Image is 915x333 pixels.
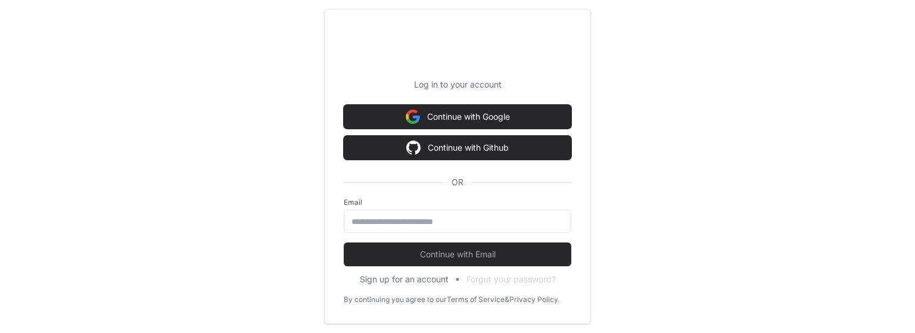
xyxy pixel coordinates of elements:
a: Terms of Service [447,295,505,304]
p: Log in to your account [344,79,571,91]
a: Privacy Policy. [509,295,559,304]
img: Sign in with google [406,136,421,160]
span: Continue with Email [344,248,571,260]
div: & [505,295,509,304]
label: Email [344,198,571,207]
button: Continue with Github [344,136,571,160]
img: Sign in with google [406,105,420,129]
button: Forgot your password? [466,273,556,285]
span: OR [447,176,468,188]
button: Continue with Google [344,105,571,129]
button: Continue with Email [344,242,571,266]
div: By continuing you agree to our [344,295,447,304]
button: Sign up for an account [360,273,449,285]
